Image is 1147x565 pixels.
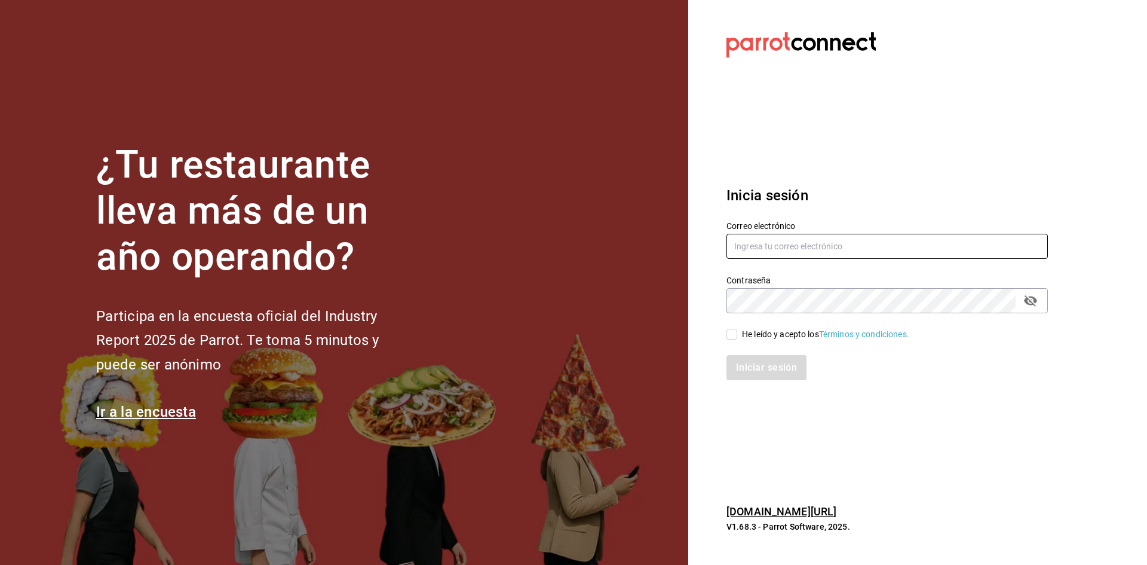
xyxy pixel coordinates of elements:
[819,329,909,339] a: Términos y condiciones.
[726,185,1048,206] h3: Inicia sesión
[96,404,196,420] a: Ir a la encuesta
[96,142,419,280] h1: ¿Tu restaurante lleva más de un año operando?
[726,234,1048,259] input: Ingresa tu correo electrónico
[726,505,836,518] a: [DOMAIN_NAME][URL]
[96,304,419,377] h2: Participa en la encuesta oficial del Industry Report 2025 de Parrot. Te toma 5 minutos y puede se...
[726,276,1048,285] label: Contraseña
[742,328,909,341] div: He leído y acepto los
[726,521,1048,533] p: V1.68.3 - Parrot Software, 2025.
[726,222,1048,230] label: Correo electrónico
[1020,291,1041,311] button: passwordField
